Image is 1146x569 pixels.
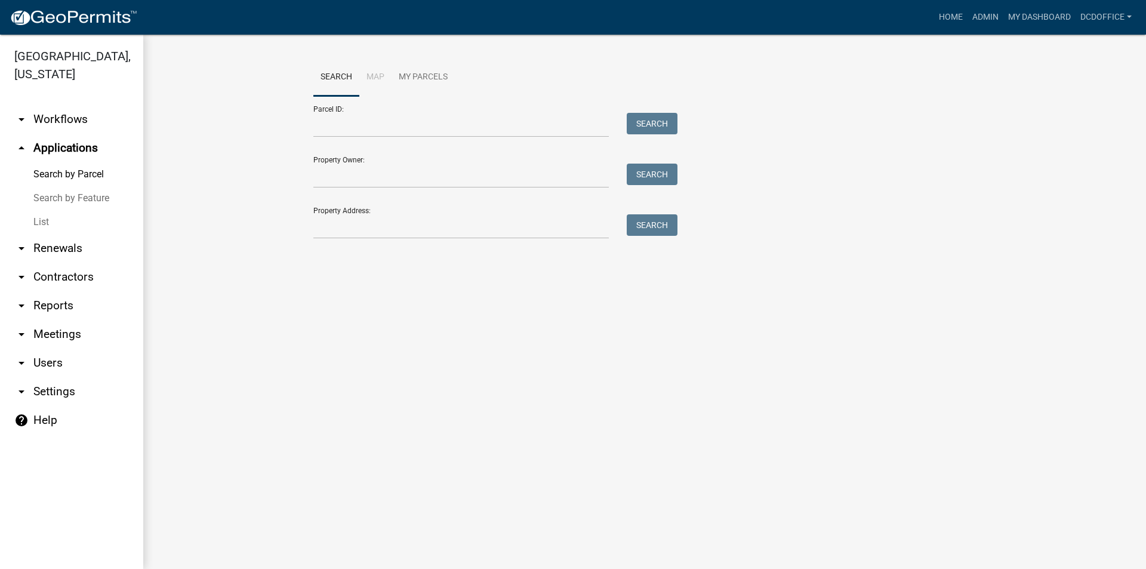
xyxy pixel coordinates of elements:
[627,164,677,185] button: Search
[313,59,359,97] a: Search
[627,113,677,134] button: Search
[14,299,29,313] i: arrow_drop_down
[14,270,29,284] i: arrow_drop_down
[392,59,455,97] a: My Parcels
[14,241,29,256] i: arrow_drop_down
[1076,6,1136,29] a: DCDOffice
[968,6,1003,29] a: Admin
[934,6,968,29] a: Home
[14,327,29,342] i: arrow_drop_down
[1003,6,1076,29] a: My Dashboard
[627,214,677,236] button: Search
[14,413,29,427] i: help
[14,112,29,127] i: arrow_drop_down
[14,356,29,370] i: arrow_drop_down
[14,141,29,155] i: arrow_drop_up
[14,385,29,399] i: arrow_drop_down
